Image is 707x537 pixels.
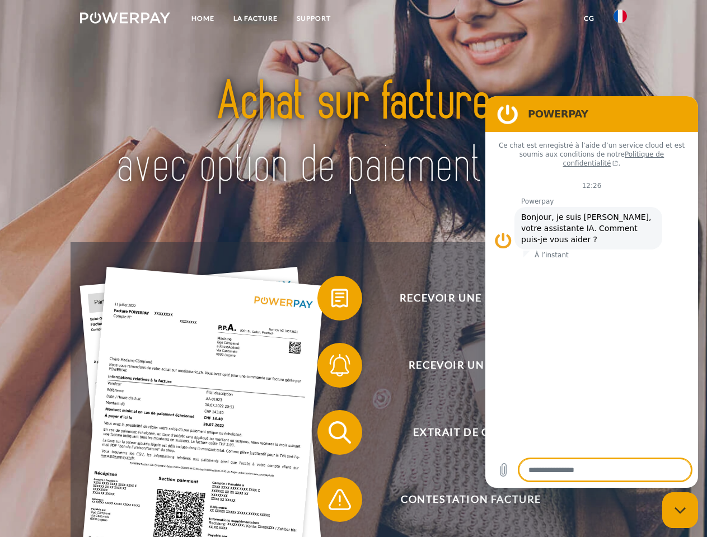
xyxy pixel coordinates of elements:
[326,351,354,379] img: qb_bell.svg
[107,54,600,214] img: title-powerpay_fr.svg
[80,12,170,23] img: logo-powerpay-white.svg
[326,486,354,514] img: qb_warning.svg
[287,8,340,29] a: Support
[334,410,608,455] span: Extrait de compte
[334,343,608,388] span: Recevoir un rappel?
[182,8,224,29] a: Home
[614,10,627,23] img: fr
[317,343,608,388] button: Recevoir un rappel?
[326,284,354,312] img: qb_bill.svg
[334,276,608,321] span: Recevoir une facture ?
[662,492,698,528] iframe: Bouton de lancement de la fenêtre de messagerie, conversation en cours
[485,96,698,488] iframe: Fenêtre de messagerie
[334,477,608,522] span: Contestation Facture
[317,276,608,321] button: Recevoir une facture ?
[326,418,354,446] img: qb_search.svg
[574,8,604,29] a: CG
[317,410,608,455] button: Extrait de compte
[224,8,287,29] a: LA FACTURE
[317,477,608,522] button: Contestation Facture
